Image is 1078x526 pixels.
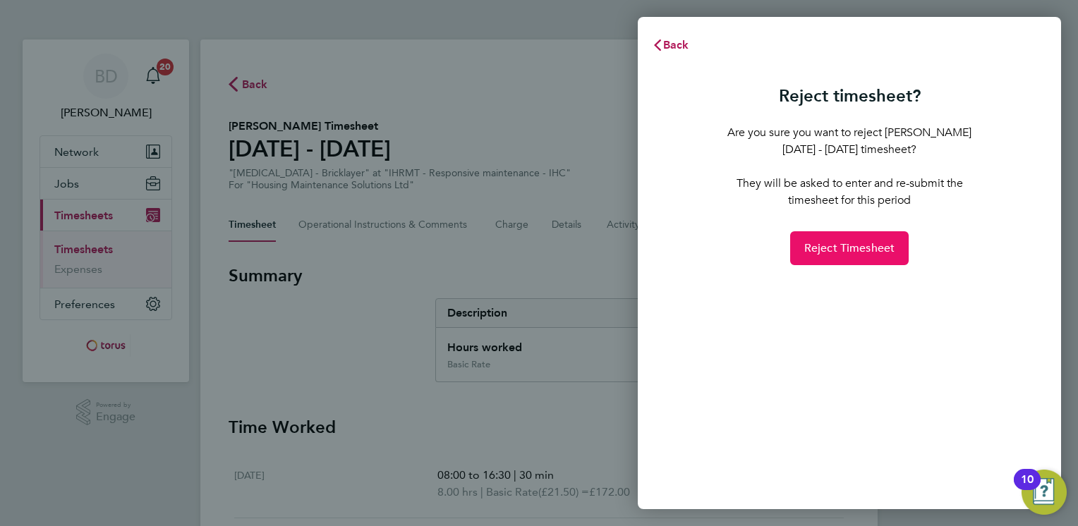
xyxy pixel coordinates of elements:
button: Back [638,31,703,59]
p: They will be asked to enter and re-submit the timesheet for this period [725,175,974,209]
span: Back [663,38,689,51]
div: 10 [1021,479,1034,498]
p: Are you sure you want to reject [PERSON_NAME] [DATE] - [DATE] timesheet? [725,124,974,158]
span: Reject Timesheet [804,241,895,255]
h3: Reject timesheet? [725,85,974,107]
button: Open Resource Center, 10 new notifications [1022,470,1067,515]
button: Reject Timesheet [790,231,909,265]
